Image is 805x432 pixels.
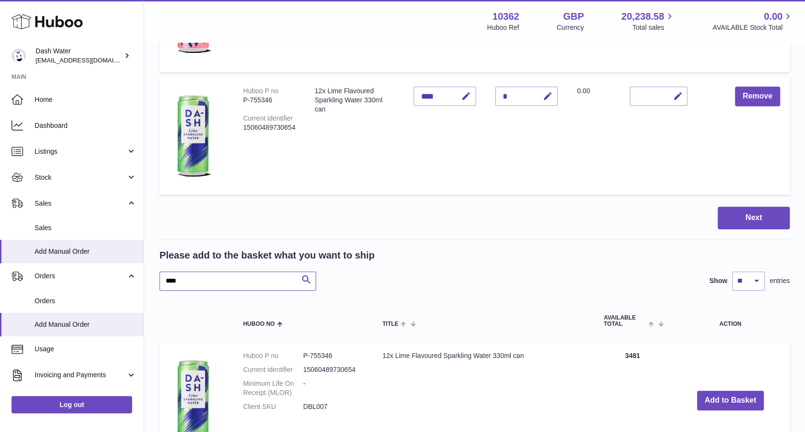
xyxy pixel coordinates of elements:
th: Action [671,305,790,337]
strong: 10362 [492,10,519,23]
dd: - [303,379,363,397]
span: AVAILABLE Total [604,315,646,327]
div: Current identifier [243,114,293,122]
button: Next [718,207,790,229]
dt: Client SKU [243,402,303,411]
dt: Huboo P no [243,351,303,360]
div: 15060489730654 [243,123,295,132]
span: Orders [35,296,136,306]
button: Remove [735,86,780,106]
span: 0.00 [764,10,782,23]
dd: DBL007 [303,402,363,411]
img: 12x Lime Flavoured Sparkling Water 330ml can [169,86,217,183]
button: Add to Basket [697,391,764,410]
dt: Minimum Life On Receipt (MLOR) [243,379,303,397]
span: Listings [35,147,126,156]
span: Stock [35,173,126,182]
dd: P-755346 [303,351,363,360]
a: 0.00 AVAILABLE Stock Total [712,10,793,32]
div: Dash Water [36,47,122,65]
a: 20,238.58 Total sales [621,10,675,32]
span: Add Manual Order [35,247,136,256]
span: Home [35,95,136,104]
span: Orders [35,272,126,281]
dd: 15060489730654 [303,365,363,374]
span: Invoicing and Payments [35,370,126,380]
span: Huboo no [243,321,275,327]
span: Title [382,321,398,327]
span: Sales [35,199,126,208]
a: Log out [12,396,132,413]
span: Dashboard [35,121,136,130]
span: 20,238.58 [621,10,664,23]
div: P-755346 [243,96,295,105]
label: Show [709,276,727,285]
div: Huboo Ref [487,23,519,32]
span: Usage [35,345,136,354]
strong: GBP [563,10,584,23]
span: entries [769,276,790,285]
span: Add Manual Order [35,320,136,329]
td: 12x Lime Flavoured Sparkling Water 330ml can [305,77,404,195]
span: [EMAIL_ADDRESS][DOMAIN_NAME] [36,56,141,64]
span: Sales [35,223,136,233]
div: Currency [557,23,584,32]
h2: Please add to the basket what you want to ship [159,249,375,262]
span: AVAILABLE Stock Total [712,23,793,32]
img: bea@dash-water.com [12,49,26,63]
span: 0.00 [577,87,590,95]
span: Total sales [632,23,675,32]
dt: Current identifier [243,365,303,374]
div: Huboo P no [243,87,279,95]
